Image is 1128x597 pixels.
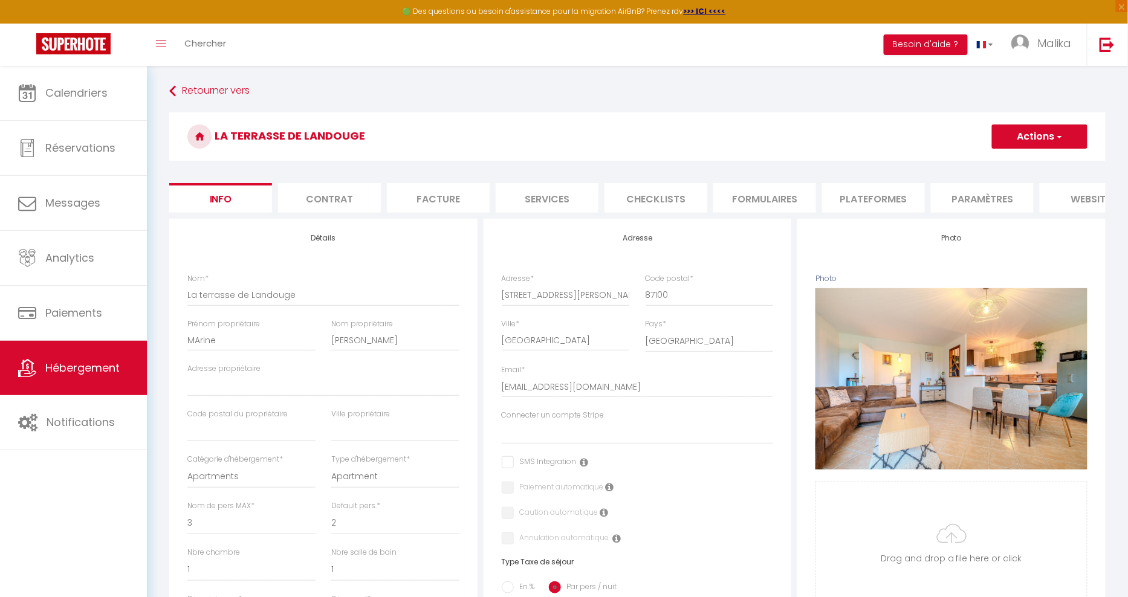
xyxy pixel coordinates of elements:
[992,124,1087,149] button: Actions
[1002,24,1087,66] a: ... Malika
[502,318,520,330] label: Ville
[496,183,598,213] li: Services
[278,183,381,213] li: Contrat
[605,183,707,213] li: Checklists
[45,305,102,320] span: Paiements
[713,183,816,213] li: Formulaires
[187,500,254,512] label: Nom de pers MAX
[514,581,535,595] label: En %
[187,273,209,285] label: Nom
[175,24,235,66] a: Chercher
[47,415,115,430] span: Notifications
[646,318,667,330] label: Pays
[169,183,272,213] li: Info
[45,140,115,155] span: Réservations
[502,273,534,285] label: Adresse
[331,500,380,512] label: Default pers.
[184,37,226,50] span: Chercher
[187,454,283,465] label: Catégorie d'hébergement
[646,273,694,285] label: Code postal
[45,250,94,265] span: Analytics
[331,318,393,330] label: Nom propriétaire
[502,410,605,421] label: Connecter un compte Stripe
[514,482,604,495] label: Paiement automatique
[502,234,774,242] h4: Adresse
[187,234,459,242] h4: Détails
[45,195,100,210] span: Messages
[1037,36,1072,51] span: Malika
[884,34,968,55] button: Besoin d'aide ?
[169,80,1106,102] a: Retourner vers
[502,364,525,376] label: Email
[1100,37,1115,52] img: logout
[815,234,1087,242] h4: Photo
[45,85,108,100] span: Calendriers
[331,454,410,465] label: Type d'hébergement
[187,408,288,420] label: Code postal du propriétaire
[187,363,261,375] label: Adresse propriétaire
[561,581,617,595] label: Par pers / nuit
[684,6,726,16] a: >>> ICI <<<<
[187,318,260,330] label: Prénom propriétaire
[331,408,390,420] label: Ville propriétaire
[36,33,111,54] img: Super Booking
[815,273,837,285] label: Photo
[822,183,925,213] li: Plateformes
[387,183,490,213] li: Facture
[1011,34,1029,53] img: ...
[514,507,598,520] label: Caution automatique
[931,183,1034,213] li: Paramètres
[187,547,240,558] label: Nbre chambre
[169,112,1106,161] h3: La terrasse de Landouge
[331,547,397,558] label: Nbre salle de bain
[45,360,120,375] span: Hébergement
[502,558,774,566] h6: Type Taxe de séjour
